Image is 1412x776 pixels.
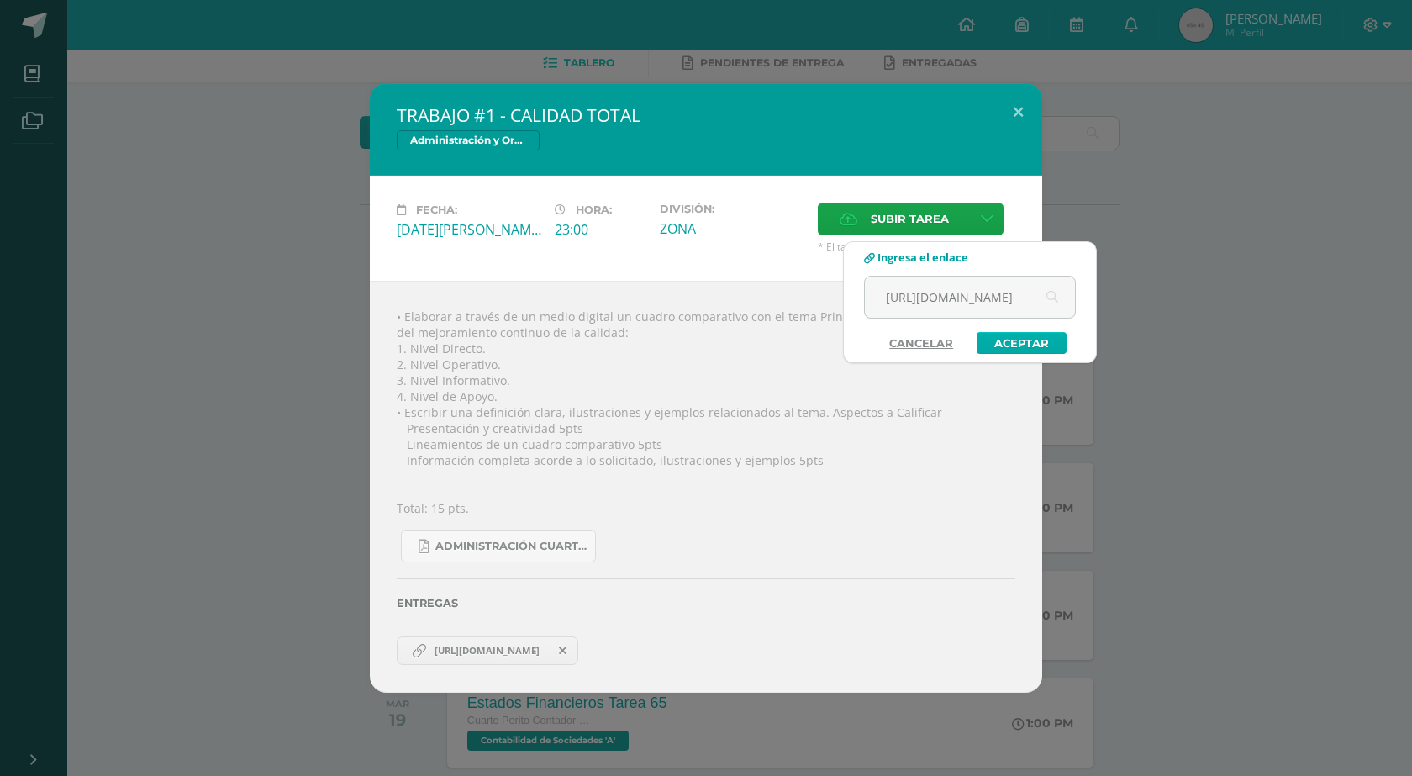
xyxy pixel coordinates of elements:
[865,277,1075,318] input: Ej. www.google.com
[401,530,596,562] a: ADMINISTRACIÓN CUARTA UNIDAD .pdf
[977,332,1067,354] a: Aceptar
[877,250,968,265] span: Ingresa el enlace
[660,203,804,215] label: División:
[871,203,949,235] span: Subir tarea
[818,240,1015,254] span: * El tamaño máximo permitido es 50 MB
[397,220,541,239] div: [DATE][PERSON_NAME]
[576,203,612,216] span: Hora:
[397,130,540,150] span: Administración y Organización de Oficina
[416,203,457,216] span: Fecha:
[397,636,578,665] a: https://www.canva.com/design/DAGv96IK05U/w4uxoLy_fuhFfkv1-ZTFdQ/edit?utm_content=DAGv96IK05U&utm_...
[435,540,587,553] span: ADMINISTRACIÓN CUARTA UNIDAD .pdf
[426,644,548,657] span: [URL][DOMAIN_NAME]
[397,103,1015,127] h2: TRABAJO #1 - CALIDAD TOTAL
[872,332,970,354] a: Cancelar
[994,83,1042,140] button: Close (Esc)
[660,219,804,238] div: ZONA
[370,281,1042,692] div: • Elaborar a través de un medio digital un cuadro comparativo con el tema Principios filosóficos ...
[549,641,577,660] span: Remover entrega
[555,220,646,239] div: 23:00
[397,597,1015,610] label: Entregas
